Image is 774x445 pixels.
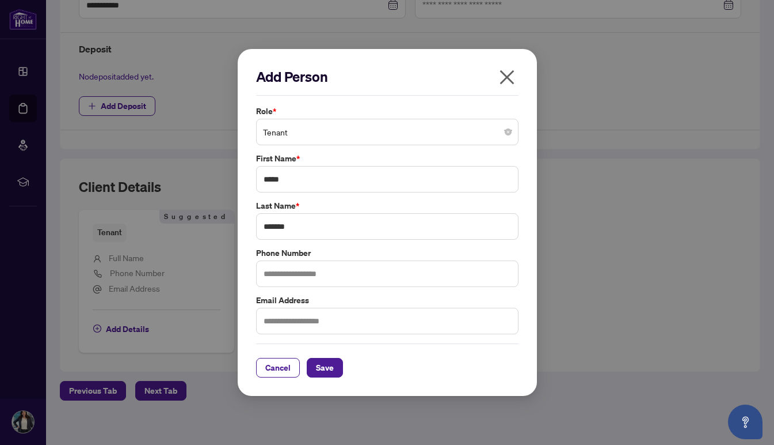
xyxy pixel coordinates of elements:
button: Cancel [256,358,300,378]
button: Open asap [728,405,762,439]
span: close [498,68,516,86]
label: Role [256,105,518,118]
span: Save [316,359,334,377]
span: Cancel [265,359,291,377]
span: close-circle [505,129,512,135]
label: First Name [256,152,518,165]
label: Last Name [256,199,518,212]
span: Tenant [263,121,512,143]
button: Save [307,358,343,378]
label: Email Address [256,294,518,307]
label: Phone Number [256,247,518,259]
h2: Add Person [256,67,518,86]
